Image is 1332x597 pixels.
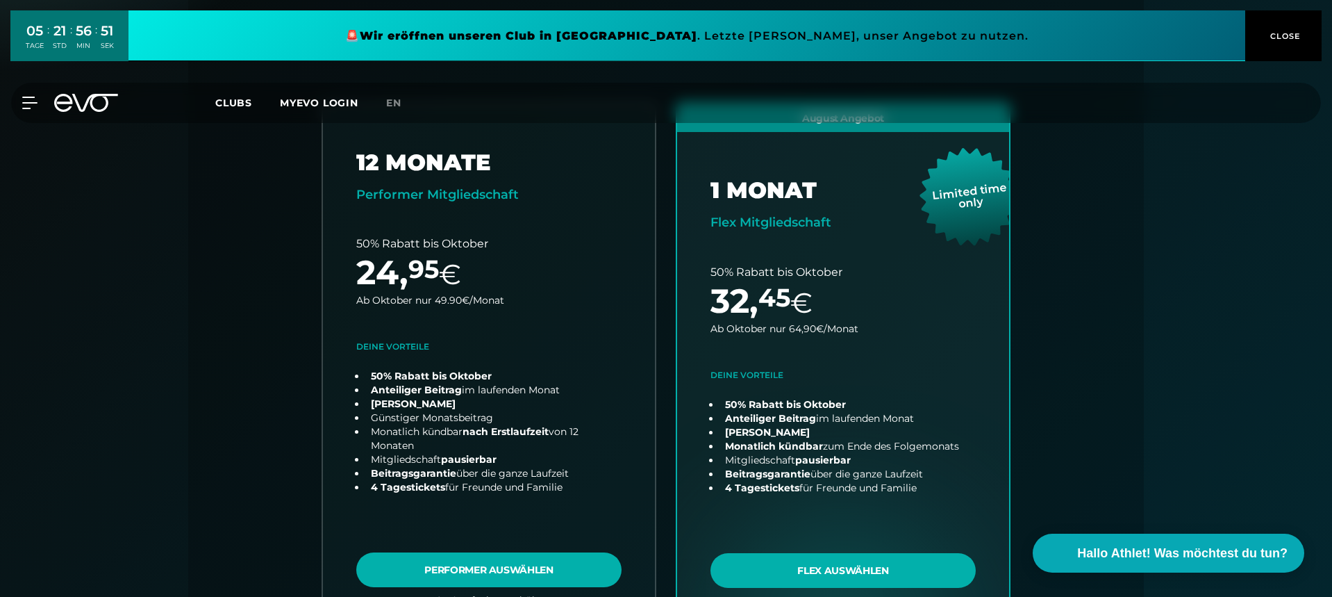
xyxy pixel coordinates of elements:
div: 51 [101,21,114,41]
span: Clubs [215,97,252,109]
div: 21 [53,21,67,41]
span: Hallo Athlet! Was möchtest du tun? [1077,544,1288,563]
button: Hallo Athlet! Was möchtest du tun? [1033,534,1304,573]
div: : [70,22,72,59]
div: STD [53,41,67,51]
span: en [386,97,401,109]
span: CLOSE [1267,30,1301,42]
div: : [95,22,97,59]
div: 05 [26,21,44,41]
a: en [386,95,418,111]
div: : [47,22,49,59]
a: Clubs [215,96,280,109]
div: 56 [76,21,92,41]
div: MIN [76,41,92,51]
div: TAGE [26,41,44,51]
button: CLOSE [1245,10,1322,61]
div: SEK [101,41,114,51]
a: MYEVO LOGIN [280,97,358,109]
